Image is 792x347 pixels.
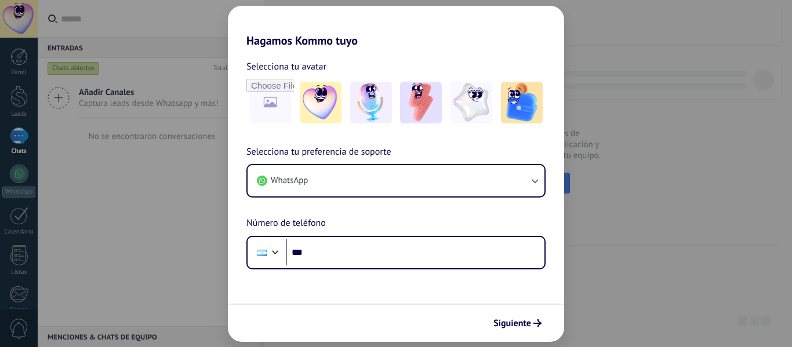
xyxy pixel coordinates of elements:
img: -2.jpeg [350,82,392,123]
button: WhatsApp [248,165,544,196]
img: -5.jpeg [501,82,543,123]
span: Selecciona tu avatar [246,59,326,74]
h2: Hagamos Kommo tuyo [228,6,564,48]
span: Número de teléfono [246,216,326,231]
span: Selecciona tu preferencia de soporte [246,145,391,160]
img: -1.jpeg [300,82,341,123]
span: WhatsApp [271,175,308,187]
img: -3.jpeg [400,82,442,123]
span: Siguiente [493,319,531,327]
img: -4.jpeg [451,82,492,123]
div: Argentina: + 54 [251,240,273,265]
button: Siguiente [488,313,547,333]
